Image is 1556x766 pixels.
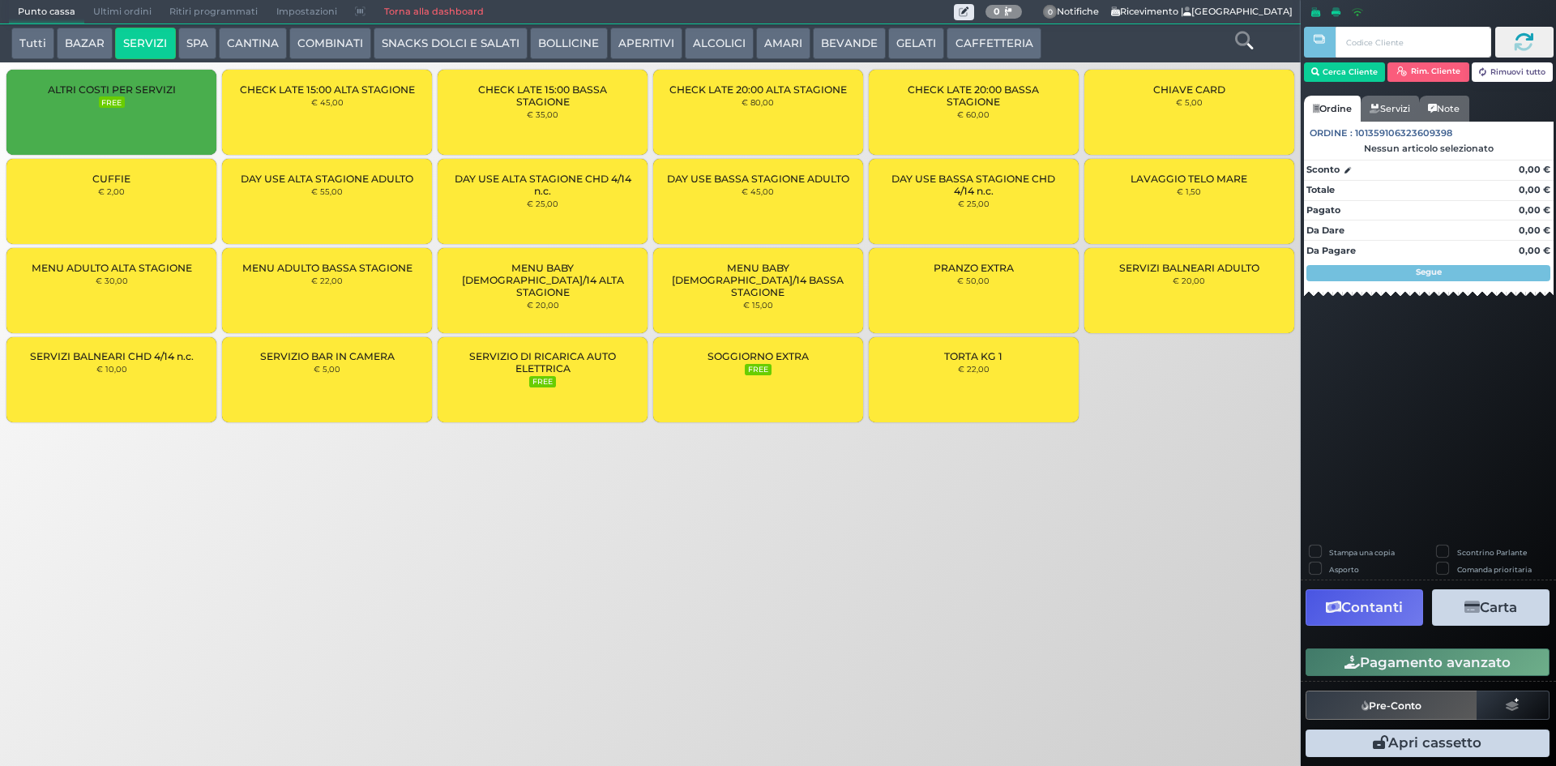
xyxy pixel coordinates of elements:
[707,350,809,362] span: SOGGIORNO EXTRA
[1329,547,1395,558] label: Stampa una copia
[1306,589,1423,626] button: Contanti
[219,28,287,60] button: CANTINA
[1176,97,1203,107] small: € 5,00
[115,28,175,60] button: SERVIZI
[98,186,125,196] small: € 2,00
[1306,691,1477,720] button: Pre-Conto
[527,199,558,208] small: € 25,00
[11,28,54,60] button: Tutti
[667,262,849,298] span: MENU BABY [DEMOGRAPHIC_DATA]/14 BASSA STAGIONE
[9,1,84,24] span: Punto cassa
[160,1,267,24] span: Ritiri programmati
[1519,245,1550,256] strong: 0,00 €
[1153,83,1225,96] span: CHIAVE CARD
[1336,27,1490,58] input: Codice Cliente
[1310,126,1353,140] span: Ordine :
[1457,547,1527,558] label: Scontrino Parlante
[944,350,1002,362] span: TORTA KG 1
[1119,262,1259,274] span: SERVIZI BALNEARI ADULTO
[1177,186,1201,196] small: € 1,50
[178,28,216,60] button: SPA
[1457,564,1532,575] label: Comanda prioritaria
[451,83,634,108] span: CHECK LATE 15:00 BASSA STAGIONE
[1306,163,1340,177] strong: Sconto
[1306,225,1344,236] strong: Da Dare
[48,83,176,96] span: ALTRI COSTI PER SERVIZI
[669,83,847,96] span: CHECK LATE 20:00 ALTA STAGIONE
[958,364,990,374] small: € 22,00
[1387,62,1469,82] button: Rim. Cliente
[57,28,113,60] button: BAZAR
[242,262,413,274] span: MENU ADULTO BASSA STAGIONE
[742,186,774,196] small: € 45,00
[374,1,492,24] a: Torna alla dashboard
[530,28,607,60] button: BOLLICINE
[451,173,634,197] span: DAY USE ALTA STAGIONE CHD 4/14 n.c.
[957,109,990,119] small: € 60,00
[1304,143,1554,154] div: Nessun articolo selezionato
[1519,164,1550,175] strong: 0,00 €
[99,96,125,108] small: FREE
[241,173,413,185] span: DAY USE ALTA STAGIONE ADULTO
[994,6,1000,17] b: 0
[934,262,1014,274] span: PRANZO EXTRA
[1306,648,1550,676] button: Pagamento avanzato
[1304,62,1386,82] button: Cerca Cliente
[813,28,886,60] button: BEVANDE
[311,186,343,196] small: € 55,00
[314,364,340,374] small: € 5,00
[240,83,415,96] span: CHECK LATE 15:00 ALTA STAGIONE
[1304,96,1361,122] a: Ordine
[1355,126,1452,140] span: 101359106323609398
[260,350,395,362] span: SERVIZIO BAR IN CAMERA
[667,173,849,185] span: DAY USE BASSA STAGIONE ADULTO
[311,276,343,285] small: € 22,00
[374,28,528,60] button: SNACKS DOLCI E SALATI
[1306,245,1356,256] strong: Da Pagare
[1416,267,1442,277] strong: Segue
[1432,589,1550,626] button: Carta
[32,262,192,274] span: MENU ADULTO ALTA STAGIONE
[888,28,944,60] button: GELATI
[451,262,634,298] span: MENU BABY [DEMOGRAPHIC_DATA]/14 ALTA STAGIONE
[958,199,990,208] small: € 25,00
[527,109,558,119] small: € 35,00
[311,97,344,107] small: € 45,00
[743,300,773,310] small: € 15,00
[92,173,130,185] span: CUFFIE
[30,350,194,362] span: SERVIZI BALNEARI CHD 4/14 n.c.
[1419,96,1468,122] a: Note
[1519,184,1550,195] strong: 0,00 €
[883,173,1065,197] span: DAY USE BASSA STAGIONE CHD 4/14 n.c.
[1519,204,1550,216] strong: 0,00 €
[527,300,559,310] small: € 20,00
[1131,173,1247,185] span: LAVAGGIO TELO MARE
[267,1,346,24] span: Impostazioni
[1043,5,1058,19] span: 0
[1361,96,1419,122] a: Servizi
[745,364,771,375] small: FREE
[756,28,810,60] button: AMARI
[1519,225,1550,236] strong: 0,00 €
[1306,204,1340,216] strong: Pagato
[947,28,1041,60] button: CAFFETTERIA
[685,28,754,60] button: ALCOLICI
[529,376,555,387] small: FREE
[610,28,682,60] button: APERITIVI
[1306,184,1335,195] strong: Totale
[957,276,990,285] small: € 50,00
[1306,730,1550,757] button: Apri cassetto
[289,28,371,60] button: COMBINATI
[1329,564,1359,575] label: Asporto
[1173,276,1205,285] small: € 20,00
[742,97,774,107] small: € 80,00
[1472,62,1554,82] button: Rimuovi tutto
[84,1,160,24] span: Ultimi ordini
[883,83,1065,108] span: CHECK LATE 20:00 BASSA STAGIONE
[451,350,634,374] span: SERVIZIO DI RICARICA AUTO ELETTRICA
[96,276,128,285] small: € 30,00
[96,364,127,374] small: € 10,00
